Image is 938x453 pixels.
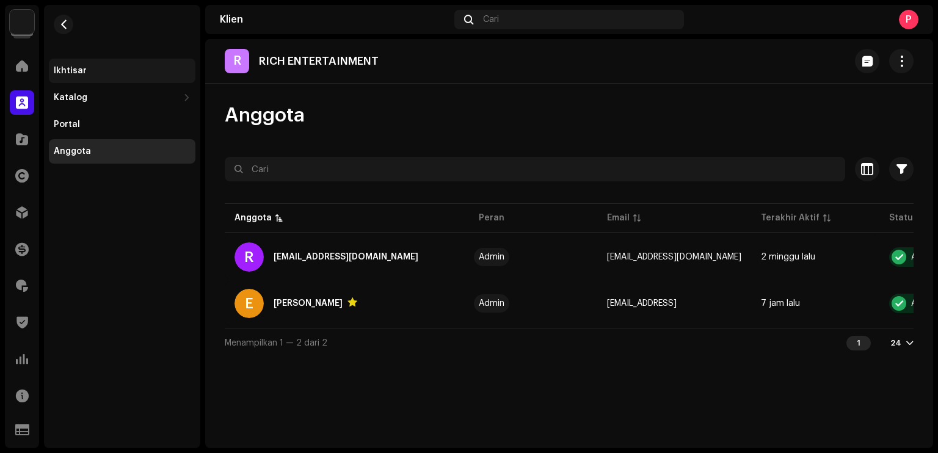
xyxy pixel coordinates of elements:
div: R [234,242,264,272]
div: Anggota [54,147,91,156]
span: richerdarinojaya@gmail.com [607,253,741,261]
div: R [225,49,249,73]
span: Admin [479,299,587,308]
span: Anggota [225,103,305,128]
div: Klien [220,15,449,24]
div: richerdarinojaya@gmail.com [274,250,418,264]
div: ERNI NOVELIA SINAGA [274,296,343,311]
input: Cari [225,157,845,181]
div: Email [607,212,630,224]
div: 1 [846,336,871,350]
div: Terakhir Aktif [761,212,820,224]
div: Katalog [54,93,87,103]
p: RICH ENTERTAINMENT [259,55,379,68]
re-m-nav-item: Portal [49,112,195,137]
span: Cari [483,15,499,24]
re-m-nav-item: Ikhtisar [49,59,195,83]
div: Admin [479,299,504,308]
div: Admin [479,253,504,261]
div: P [899,10,918,29]
div: Ikhtisar [54,66,87,76]
re-m-nav-item: Anggota [49,139,195,164]
div: Status [889,212,918,224]
span: Admin [479,253,587,261]
img: 64f15ab7-a28a-4bb5-a164-82594ec98160 [10,10,34,34]
re-m-nav-dropdown: Katalog [49,85,195,110]
div: Anggota [234,212,272,224]
div: 24 [890,338,901,348]
div: E [234,289,264,318]
div: Portal [54,120,80,129]
span: richerdarinojaya@gmail.con [607,299,677,308]
div: Aktif [911,299,930,308]
span: 2 minggu lalu [761,253,815,261]
div: Aktif [911,253,930,261]
span: Menampilkan 1 — 2 dari 2 [225,339,327,347]
span: 7 jam lalu [761,299,800,308]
